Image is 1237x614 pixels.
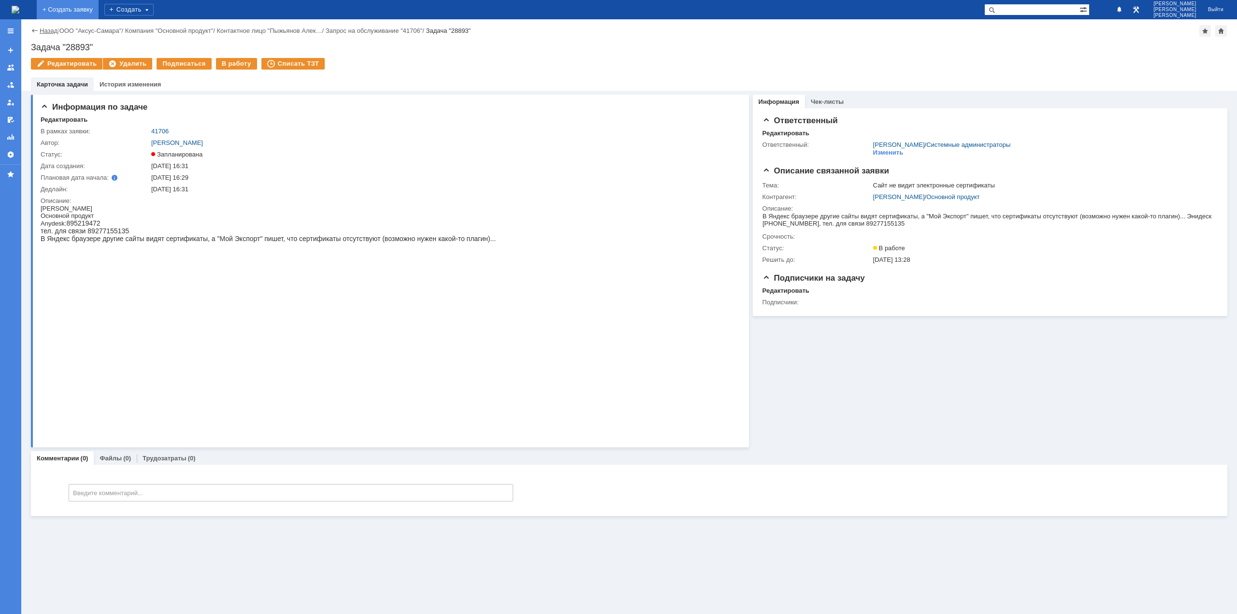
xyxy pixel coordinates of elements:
span: [PERSON_NAME] [1153,7,1196,13]
div: Автор: [41,139,149,147]
div: Тема: [762,182,871,189]
a: Запрос на обслуживание "41706" [326,27,423,34]
a: Трудозатраты [143,455,187,462]
a: Создать заявку [3,43,18,58]
div: Создать [104,4,154,15]
div: [DATE] 16:31 [151,186,732,193]
a: Мои заявки [3,95,18,110]
span: Описание связанной заявки [762,166,889,175]
div: Статус: [762,244,871,252]
span: [DATE] 13:28 [873,256,910,263]
a: [PERSON_NAME] [873,193,925,200]
div: Дедлайн: [41,186,149,193]
div: / [873,193,1211,201]
div: Решить до: [762,256,871,264]
a: Перейти в интерфейс администратора [1130,4,1142,15]
div: Дата создания: [41,162,149,170]
a: История изменения [100,81,161,88]
div: Подписчики: [762,299,871,306]
span: В работе [873,244,905,252]
span: Подписчики на задачу [762,273,865,283]
div: Редактировать [41,116,87,124]
a: Системные администраторы [926,141,1010,148]
div: / [59,27,125,34]
a: Заявки на командах [3,60,18,75]
a: Чек-листы [811,98,844,105]
div: [DATE] 16:29 [151,174,732,182]
div: Контрагент: [762,193,871,201]
div: Описание: [762,205,1213,213]
img: 5.png [873,233,897,241]
a: Комментарии [37,455,79,462]
div: / [125,27,217,34]
span: [PERSON_NAME] [1153,1,1196,7]
div: Редактировать [762,129,809,137]
a: [PERSON_NAME] [151,139,203,146]
div: Добавить в избранное [1199,25,1211,37]
div: / [873,141,1011,149]
a: Мои согласования [3,112,18,128]
div: Задача "28893" [31,43,1227,52]
a: Назад [40,27,58,34]
span: Информация по задаче [41,102,147,112]
div: Ответственный: [762,141,871,149]
div: / [326,27,426,34]
div: (0) [188,455,196,462]
img: logo [12,6,19,14]
div: Редактировать [762,287,809,295]
div: В рамках заявки: [41,128,149,135]
div: Сделать домашней страницей [1215,25,1227,37]
div: Срочность: [762,233,871,241]
a: Информация [759,98,799,105]
a: Компания "Основной продукт" [125,27,214,34]
a: Настройки [3,147,18,162]
div: Статус: [41,151,149,158]
span: Ответственный [762,116,838,125]
span: Запланирована [151,151,202,158]
a: Карточка задачи [37,81,88,88]
a: Контактное лицо "Пыжьянов Алек… [217,27,322,34]
a: 41706 [151,128,169,135]
a: [PERSON_NAME] [873,141,925,148]
a: Файлы [100,455,122,462]
div: Задача "28893" [426,27,471,34]
div: Описание: [41,197,734,205]
span: 895219472 [26,14,59,22]
a: Заявки в моей ответственности [3,77,18,93]
div: Плановая дата начала: [41,174,138,182]
a: Перейти на домашнюю страницу [12,6,19,14]
a: ООО "Аксус-Самара" [59,27,122,34]
a: Отчеты [3,129,18,145]
div: (0) [81,455,88,462]
div: / [217,27,326,34]
div: | [58,27,59,34]
div: Изменить [873,149,904,157]
div: (0) [123,455,131,462]
div: [DATE] 16:31 [151,162,732,170]
span: [PERSON_NAME] [1153,13,1196,18]
a: Основной продукт [926,193,979,200]
span: Расширенный поиск [1079,4,1089,14]
div: Сайт не видит электронные сертификаты [873,182,1211,189]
